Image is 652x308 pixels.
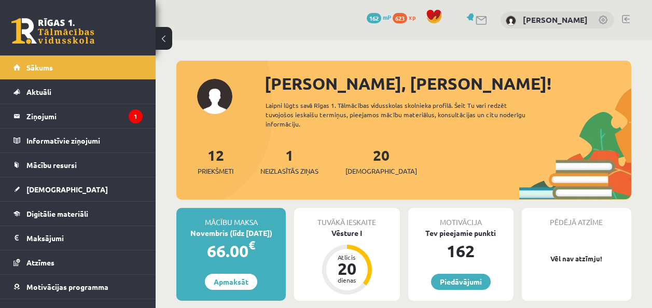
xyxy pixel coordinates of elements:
a: Piedāvājumi [431,274,491,290]
p: Vēl nav atzīmju! [527,254,626,264]
a: Informatīvie ziņojumi [13,129,143,152]
a: Rīgas 1. Tālmācības vidusskola [11,18,94,44]
div: Pēdējā atzīme [522,208,631,228]
a: [PERSON_NAME] [523,15,588,25]
div: Atlicis [331,254,363,260]
div: 66.00 [176,239,286,263]
a: 20[DEMOGRAPHIC_DATA] [345,146,417,176]
div: Tuvākā ieskaite [294,208,399,228]
a: Aktuāli [13,80,143,104]
div: 20 [331,260,363,277]
span: mP [383,13,391,21]
span: Sākums [26,63,53,72]
span: Aktuāli [26,87,51,96]
div: Mācību maksa [176,208,286,228]
i: 1 [129,109,143,123]
a: Mācību resursi [13,153,143,177]
div: Motivācija [408,208,514,228]
a: Apmaksāt [205,274,257,290]
a: Sākums [13,55,143,79]
div: Laipni lūgts savā Rīgas 1. Tālmācības vidusskolas skolnieka profilā. Šeit Tu vari redzēt tuvojošo... [266,101,538,129]
a: 162 mP [367,13,391,21]
a: Atzīmes [13,250,143,274]
img: Dmitrijs Dmitrijevs [506,16,516,26]
a: Motivācijas programma [13,275,143,299]
div: Novembris (līdz [DATE]) [176,228,286,239]
a: Maksājumi [13,226,143,250]
legend: Maksājumi [26,226,143,250]
a: Digitālie materiāli [13,202,143,226]
span: € [248,237,255,253]
span: [DEMOGRAPHIC_DATA] [26,185,108,194]
span: Digitālie materiāli [26,209,88,218]
div: dienas [331,277,363,283]
span: Neizlasītās ziņas [260,166,318,176]
a: 1Neizlasītās ziņas [260,146,318,176]
a: [DEMOGRAPHIC_DATA] [13,177,143,201]
span: 162 [367,13,381,23]
span: Atzīmes [26,258,54,267]
legend: Ziņojumi [26,104,143,128]
div: Tev pieejamie punkti [408,228,514,239]
div: Vēsture I [294,228,399,239]
a: Ziņojumi1 [13,104,143,128]
div: [PERSON_NAME], [PERSON_NAME]! [265,71,631,96]
a: 623 xp [393,13,421,21]
span: [DEMOGRAPHIC_DATA] [345,166,417,176]
div: 162 [408,239,514,263]
a: Vēsture I Atlicis 20 dienas [294,228,399,296]
a: 12Priekšmeti [198,146,233,176]
span: Mācību resursi [26,160,77,170]
span: xp [409,13,415,21]
legend: Informatīvie ziņojumi [26,129,143,152]
span: 623 [393,13,407,23]
span: Motivācijas programma [26,282,108,291]
span: Priekšmeti [198,166,233,176]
